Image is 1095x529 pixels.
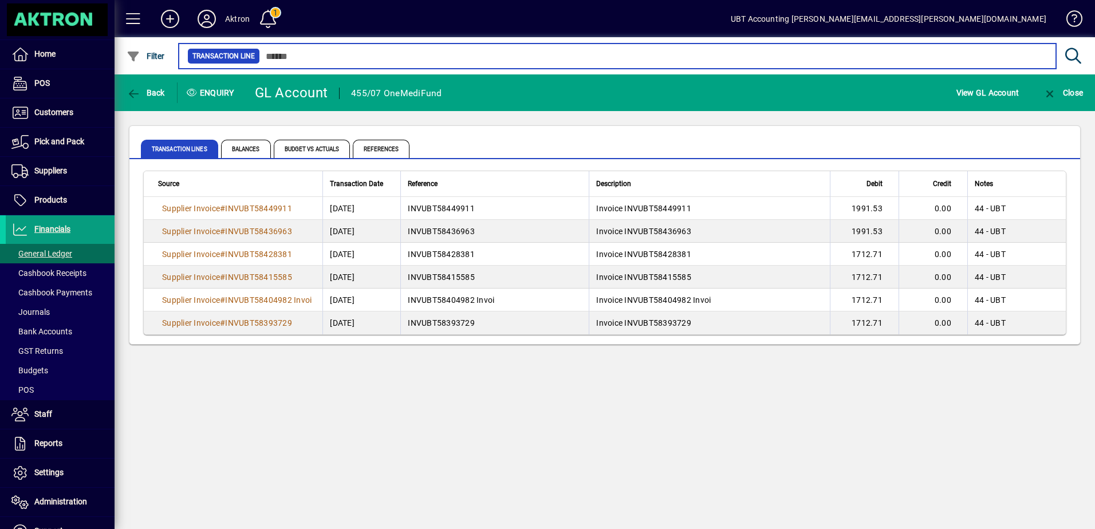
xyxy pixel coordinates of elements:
td: 0.00 [899,197,967,220]
span: INVUBT58449911 [408,204,475,213]
a: Staff [6,400,115,429]
span: Cashbook Payments [11,288,92,297]
span: # [220,273,225,282]
span: References [353,140,409,158]
span: 44 - UBT [975,204,1006,213]
a: Pick and Pack [6,128,115,156]
span: INVUBT58428381 [408,250,475,259]
span: Supplier Invoice [162,204,220,213]
span: # [220,295,225,305]
span: 44 - UBT [975,250,1006,259]
span: Settings [34,468,64,477]
div: UBT Accounting [PERSON_NAME][EMAIL_ADDRESS][PERSON_NAME][DOMAIN_NAME] [731,10,1046,28]
span: Transaction lines [141,140,218,158]
span: Reports [34,439,62,448]
span: Close [1043,88,1083,97]
a: Home [6,40,115,69]
span: Pick and Pack [34,137,84,146]
div: Enquiry [178,84,246,102]
span: Invoice INVUBT58428381 [596,250,691,259]
td: 0.00 [899,311,967,334]
span: INVUBT58404982 Invoi [225,295,312,305]
span: Notes [975,177,993,190]
td: 1991.53 [830,197,899,220]
button: Back [124,82,168,103]
span: # [220,227,225,236]
span: Supplier Invoice [162,318,220,327]
div: Transaction Date [330,177,393,190]
span: Customers [34,108,73,117]
a: Supplier Invoice#INVUBT58415585 [158,271,296,283]
span: INVUBT58404982 Invoi [408,295,494,305]
a: General Ledger [6,244,115,263]
span: Supplier Invoice [162,295,220,305]
span: INVUBT58415585 [408,273,475,282]
a: POS [6,69,115,98]
a: Budgets [6,361,115,380]
span: Filter [127,52,165,61]
span: [DATE] [330,248,355,260]
button: View GL Account [954,82,1022,103]
a: Supplier Invoice#INVUBT58404982 Invoi [158,294,316,306]
td: 1712.71 [830,266,899,289]
button: Add [152,9,188,29]
a: Reports [6,429,115,458]
span: POS [34,78,50,88]
td: 0.00 [899,289,967,311]
a: Suppliers [6,157,115,185]
app-page-header-button: Close enquiry [1031,82,1095,103]
span: Financials [34,224,70,234]
span: Invoice INVUBT58393729 [596,318,691,327]
span: Bank Accounts [11,327,72,336]
span: INVUBT58428381 [225,250,292,259]
a: Journals [6,302,115,322]
span: Invoice INVUBT58436963 [596,227,691,236]
span: 44 - UBT [975,227,1006,236]
td: 1712.71 [830,243,899,266]
span: [DATE] [330,226,355,237]
a: Knowledge Base [1058,2,1081,40]
div: Credit [906,177,962,190]
a: Settings [6,459,115,487]
span: [DATE] [330,294,355,306]
span: # [220,204,225,213]
span: 44 - UBT [975,318,1006,327]
td: 1712.71 [830,311,899,334]
span: Budgets [11,366,48,375]
div: 455/07 OneMediFund [351,84,442,102]
div: Debit [837,177,893,190]
span: INVUBT58393729 [225,318,292,327]
button: Profile [188,9,225,29]
div: Description [596,177,823,190]
span: General Ledger [11,249,72,258]
span: # [220,250,225,259]
a: Supplier Invoice#INVUBT58393729 [158,317,296,329]
span: Transaction Date [330,177,383,190]
span: Description [596,177,631,190]
span: Invoice INVUBT58404982 Invoi [596,295,711,305]
span: Products [34,195,67,204]
span: Reference [408,177,438,190]
span: Back [127,88,165,97]
span: [DATE] [330,317,355,329]
span: Suppliers [34,166,67,175]
td: 0.00 [899,266,967,289]
a: Products [6,186,115,215]
span: Supplier Invoice [162,227,220,236]
a: Cashbook Payments [6,283,115,302]
td: 0.00 [899,220,967,243]
span: INVUBT58393729 [408,318,475,327]
a: Bank Accounts [6,322,115,341]
span: INVUBT58436963 [408,227,475,236]
span: Invoice INVUBT58415585 [596,273,691,282]
span: Source [158,177,179,190]
span: [DATE] [330,203,355,214]
span: Administration [34,497,87,506]
span: Invoice INVUBT58449911 [596,204,691,213]
span: Journals [11,307,50,317]
span: [DATE] [330,271,355,283]
a: Supplier Invoice#INVUBT58428381 [158,248,296,260]
span: Home [34,49,56,58]
span: INVUBT58436963 [225,227,292,236]
span: # [220,318,225,327]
